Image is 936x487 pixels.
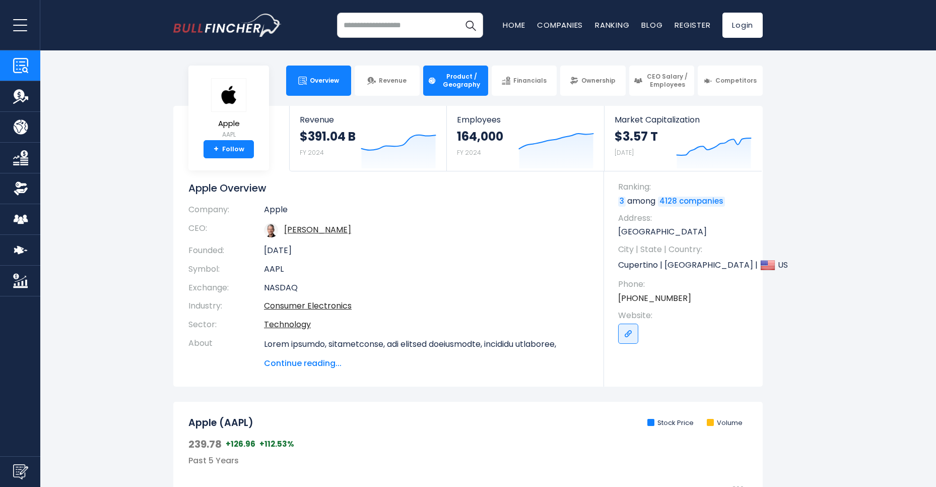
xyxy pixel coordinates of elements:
[615,115,752,125] span: Market Capitalization
[618,196,753,207] p: among
[675,20,710,30] a: Register
[188,297,264,316] th: Industry:
[211,78,247,141] a: Apple AAPL
[618,258,753,273] p: Cupertino | [GEOGRAPHIC_DATA] | US
[513,77,547,85] span: Financials
[188,260,264,279] th: Symbol:
[647,419,694,428] li: Stock Price
[204,140,254,158] a: +Follow
[658,197,725,207] a: 4128 companies
[715,77,757,85] span: Competitors
[188,334,264,370] th: About
[290,106,446,171] a: Revenue $391.04 B FY 2024
[457,115,593,125] span: Employees
[618,244,753,255] span: City | State | Country:
[618,213,753,224] span: Address:
[264,279,589,297] td: NASDAQ
[211,130,246,139] small: AAPL
[300,148,324,157] small: FY 2024
[722,13,763,38] a: Login
[581,77,616,85] span: Ownership
[259,439,294,449] span: +112.53%
[214,145,219,154] strong: +
[457,148,481,157] small: FY 2024
[355,66,420,96] a: Revenue
[264,300,352,312] a: Consumer Electronics
[188,438,222,451] span: 239.78
[439,73,484,88] span: Product / Geography
[618,324,638,344] a: Go to link
[188,279,264,297] th: Exchange:
[503,20,525,30] a: Home
[264,223,278,237] img: tim-cook.jpg
[300,129,356,144] strong: $391.04 B
[264,241,589,260] td: [DATE]
[264,205,589,219] td: Apple
[618,226,753,237] p: [GEOGRAPHIC_DATA]
[618,181,753,193] span: Ranking:
[605,106,762,171] a: Market Capitalization $3.57 T [DATE]
[537,20,583,30] a: Companies
[264,357,589,370] span: Continue reading...
[286,66,351,96] a: Overview
[618,279,753,290] span: Phone:
[226,439,255,449] span: +126.96
[188,241,264,260] th: Founded:
[264,319,311,330] a: Technology
[310,77,339,85] span: Overview
[629,66,694,96] a: CEO Salary / Employees
[188,417,253,430] h2: Apple (AAPL)
[13,181,28,196] img: Ownership
[284,224,351,235] a: ceo
[300,115,436,125] span: Revenue
[458,13,483,38] button: Search
[707,419,743,428] li: Volume
[618,293,691,304] a: [PHONE_NUMBER]
[188,205,264,219] th: Company:
[618,197,626,207] a: 3
[595,20,629,30] a: Ranking
[173,14,282,37] img: bullfincher logo
[188,316,264,334] th: Sector:
[447,106,604,171] a: Employees 164,000 FY 2024
[492,66,557,96] a: Financials
[188,219,264,241] th: CEO:
[188,455,239,466] span: Past 5 Years
[615,129,658,144] strong: $3.57 T
[173,14,282,37] a: Go to homepage
[264,260,589,279] td: AAPL
[618,310,753,321] span: Website:
[457,129,503,144] strong: 164,000
[615,148,634,157] small: [DATE]
[423,66,488,96] a: Product / Geography
[641,20,662,30] a: Blog
[379,77,407,85] span: Revenue
[560,66,625,96] a: Ownership
[645,73,690,88] span: CEO Salary / Employees
[188,181,589,195] h1: Apple Overview
[211,119,246,128] span: Apple
[698,66,763,96] a: Competitors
